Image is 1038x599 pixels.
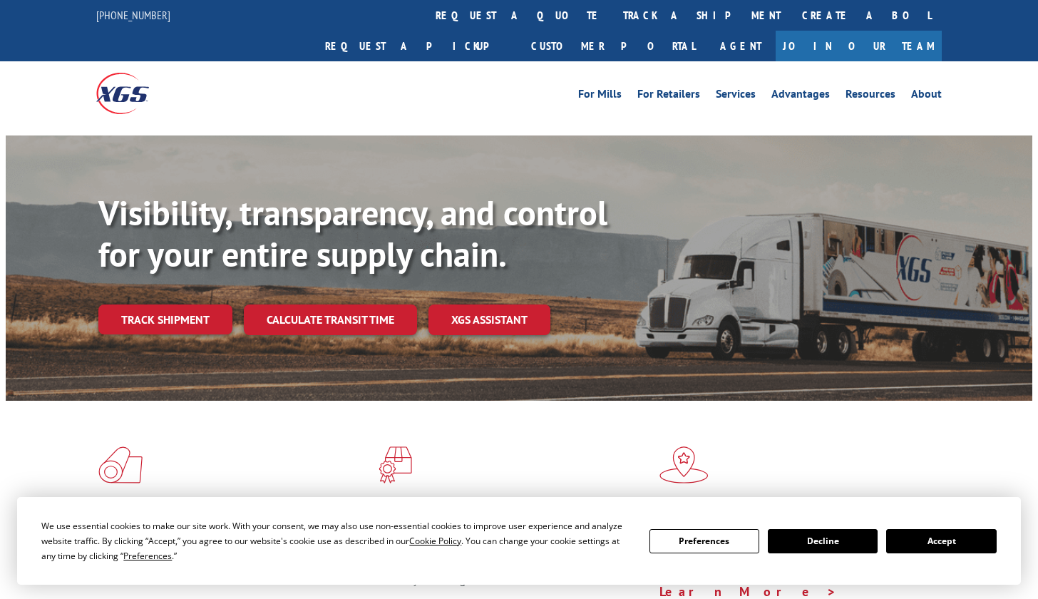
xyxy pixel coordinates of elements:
[768,529,878,553] button: Decline
[659,495,929,536] h1: Flagship Distribution Model
[706,31,776,61] a: Agent
[98,495,368,536] h1: Flooring Logistics Solutions
[409,535,461,547] span: Cookie Policy
[649,529,759,553] button: Preferences
[244,304,417,335] a: Calculate transit time
[637,88,700,104] a: For Retailers
[659,446,709,483] img: xgs-icon-flagship-distribution-model-red
[41,518,632,563] div: We use essential cookies to make our site work. With your consent, we may also use non-essential ...
[17,497,1021,585] div: Cookie Consent Prompt
[776,31,942,61] a: Join Our Team
[96,8,170,22] a: [PHONE_NUMBER]
[123,550,172,562] span: Preferences
[379,495,648,536] h1: Specialized Freight Experts
[771,88,830,104] a: Advantages
[379,446,412,483] img: xgs-icon-focused-on-flooring-red
[98,304,232,334] a: Track shipment
[886,529,996,553] button: Accept
[911,88,942,104] a: About
[98,446,143,483] img: xgs-icon-total-supply-chain-intelligence-red
[98,536,367,587] span: As an industry carrier of choice, XGS has brought innovation and dedication to flooring logistics...
[428,304,550,335] a: XGS ASSISTANT
[578,88,622,104] a: For Mills
[846,88,895,104] a: Resources
[520,31,706,61] a: Customer Portal
[716,88,756,104] a: Services
[98,190,607,276] b: Visibility, transparency, and control for your entire supply chain.
[314,31,520,61] a: Request a pickup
